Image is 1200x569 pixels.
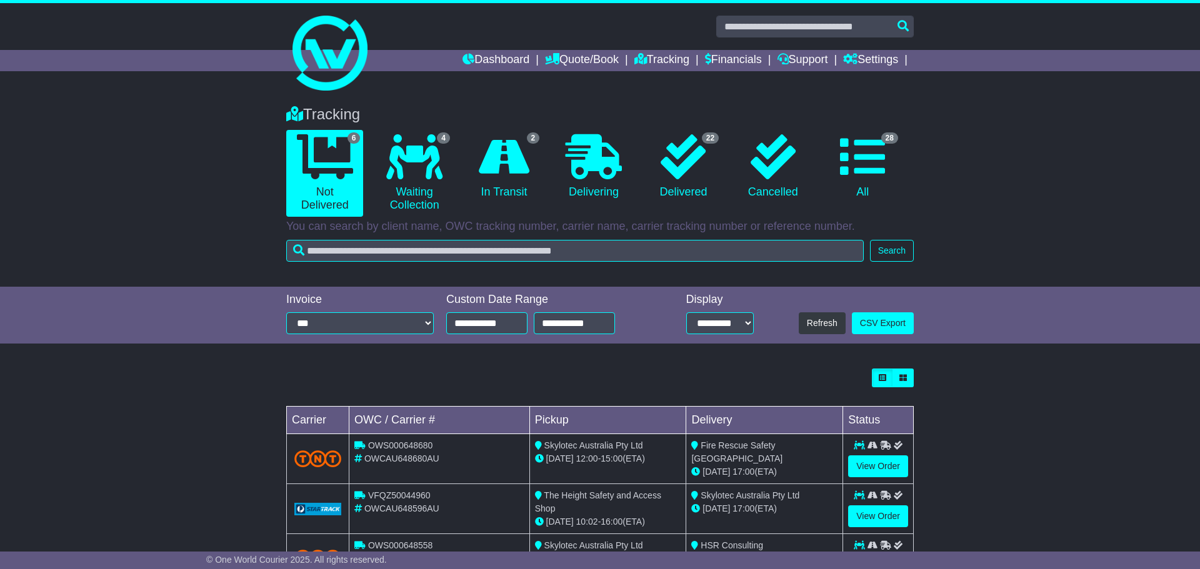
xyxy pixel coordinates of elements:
span: 6 [347,132,361,144]
span: VFQZ50044960 [368,490,431,500]
a: Support [777,50,828,71]
span: [DATE] [546,517,574,527]
span: OWCAU648596AU [364,503,439,513]
span: The Height Safety and Access Shop [535,490,661,513]
img: TNT_Domestic.png [294,550,341,567]
span: [DATE] [546,453,574,463]
span: HSR Consulting [701,540,763,550]
span: OWS000648558 [368,540,433,550]
span: 17:00 [732,467,754,477]
a: 4 Waiting Collection [376,130,452,217]
a: 28 All [824,130,901,204]
div: Custom Date Range [446,293,647,307]
td: Status [843,407,914,434]
a: CSV Export [852,312,914,334]
span: [DATE] [702,503,730,513]
td: OWC / Carrier # [349,407,530,434]
a: View Order [848,455,908,477]
span: 2 [527,132,540,144]
a: Dashboard [462,50,529,71]
div: (ETA) [691,465,837,478]
span: 15:00 [601,453,622,463]
a: 6 Not Delivered [286,130,363,217]
span: Skylotec Australia Pty Ltd [701,490,799,500]
div: Display [686,293,754,307]
div: Invoice [286,293,434,307]
span: 10:02 [576,517,598,527]
a: Tracking [634,50,689,71]
a: Financials [705,50,762,71]
span: Fire Rescue Safety [GEOGRAPHIC_DATA] [691,440,782,463]
span: Skylotec Australia Pty Ltd [544,440,643,450]
a: Delivering [555,130,632,204]
td: Pickup [529,407,686,434]
button: Search [870,240,914,262]
span: [DATE] [702,467,730,477]
span: OWS000648680 [368,440,433,450]
span: 16:00 [601,517,622,527]
a: View Order [848,505,908,527]
a: Quote/Book [545,50,619,71]
span: OWCAU648680AU [364,453,439,463]
img: GetCarrierServiceLogo [294,503,341,515]
a: Cancelled [734,130,811,204]
a: 22 Delivered [645,130,722,204]
div: (ETA) [691,502,837,515]
span: 4 [437,132,450,144]
div: - (ETA) [535,452,681,465]
span: 17:00 [732,503,754,513]
span: 28 [881,132,898,144]
button: Refresh [799,312,846,334]
div: Tracking [280,106,920,124]
td: Delivery [686,407,843,434]
td: Carrier [287,407,349,434]
span: 12:00 [576,453,598,463]
span: © One World Courier 2025. All rights reserved. [206,555,387,565]
img: TNT_Domestic.png [294,450,341,467]
p: You can search by client name, OWC tracking number, carrier name, carrier tracking number or refe... [286,220,914,234]
span: 22 [702,132,719,144]
a: Settings [843,50,898,71]
span: Skylotec Australia Pty Ltd [544,540,643,550]
a: 2 In Transit [466,130,542,204]
div: - (ETA) [535,515,681,528]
